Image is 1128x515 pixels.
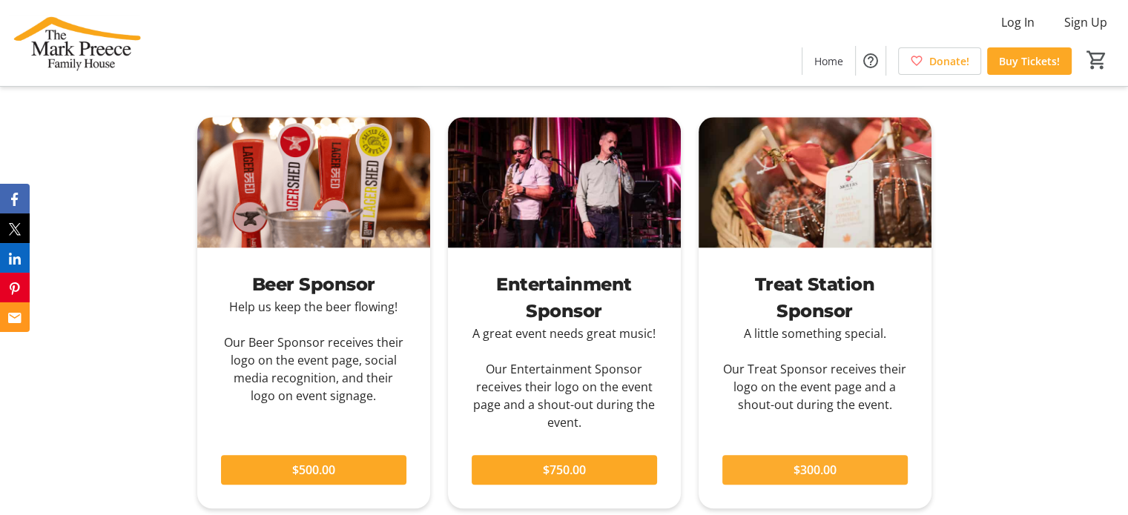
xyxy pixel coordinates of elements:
span: $750.00 [543,461,586,479]
img: The Mark Preece Family House's Logo [9,6,141,80]
img: Beer Sponsor [197,117,430,248]
button: Cart [1084,47,1110,73]
span: Donate! [929,53,969,69]
a: Home [802,47,855,75]
button: Log In [989,10,1046,34]
span: $300.00 [794,461,837,479]
span: Home [814,53,843,69]
button: Help [856,46,885,76]
img: Entertainment Sponsor [448,117,681,248]
button: $750.00 [472,455,657,485]
div: Beer Sponsor [221,271,406,298]
div: A great event needs great music! Our Entertainment Sponsor receives their logo on the event page ... [472,325,657,431]
div: Help us keep the beer flowing! Our Beer Sponsor receives their logo on the event page, social med... [221,298,406,405]
div: Entertainment Sponsor [472,271,657,325]
div: Treat Station Sponsor [722,271,908,325]
span: Buy Tickets! [999,53,1060,69]
a: Buy Tickets! [987,47,1072,75]
span: $500.00 [292,461,335,479]
a: Donate! [898,47,981,75]
button: $500.00 [221,455,406,485]
button: Sign Up [1052,10,1119,34]
img: Treat Station Sponsor [699,117,931,248]
div: A little something special. Our Treat Sponsor receives their logo on the event page and a shout-o... [722,325,908,413]
button: $300.00 [722,455,908,485]
span: Log In [1001,13,1035,31]
span: Sign Up [1064,13,1107,31]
